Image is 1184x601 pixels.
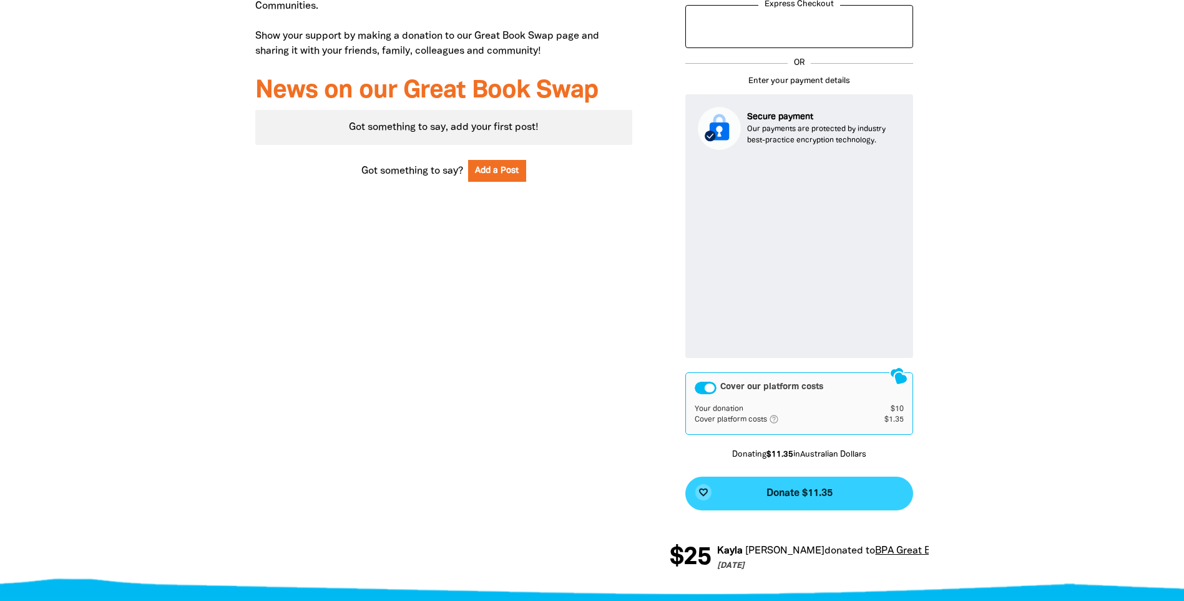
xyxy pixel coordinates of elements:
p: [DATE] [717,560,1002,573]
div: Donation stream [670,538,929,578]
span: Donate $11.35 [766,489,833,499]
p: Donating in Australian Dollars [685,449,913,462]
td: Cover platform costs [695,414,865,425]
button: favorite_borderDonate $11.35 [685,477,913,510]
iframe: PayPal-paypal [692,11,906,39]
span: donated to [824,547,874,555]
em: Kayla [717,547,742,555]
h3: News on our Great Book Swap [255,77,633,105]
div: Got something to say, add your first post! [255,110,633,145]
div: Paginated content [255,110,633,145]
i: favorite_border [698,487,708,497]
td: $10 [866,404,904,414]
button: Add a Post [468,160,527,182]
em: [PERSON_NAME] [745,547,824,555]
i: help_outlined [769,414,789,424]
p: Secure payment [747,111,901,124]
iframe: Secure payment input frame [695,160,903,349]
span: $25 [669,545,710,570]
td: $1.35 [866,414,904,425]
p: OR [788,57,811,70]
button: Cover our platform costs [695,382,717,394]
span: Got something to say? [361,164,463,179]
td: Your donation [695,404,865,414]
b: $11.35 [766,451,793,459]
p: Enter your payment details [685,76,913,88]
p: Our payments are protected by industry best-practice encryption technology. [747,124,901,146]
a: BPA Great Book Swap 2025! [874,547,1002,555]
